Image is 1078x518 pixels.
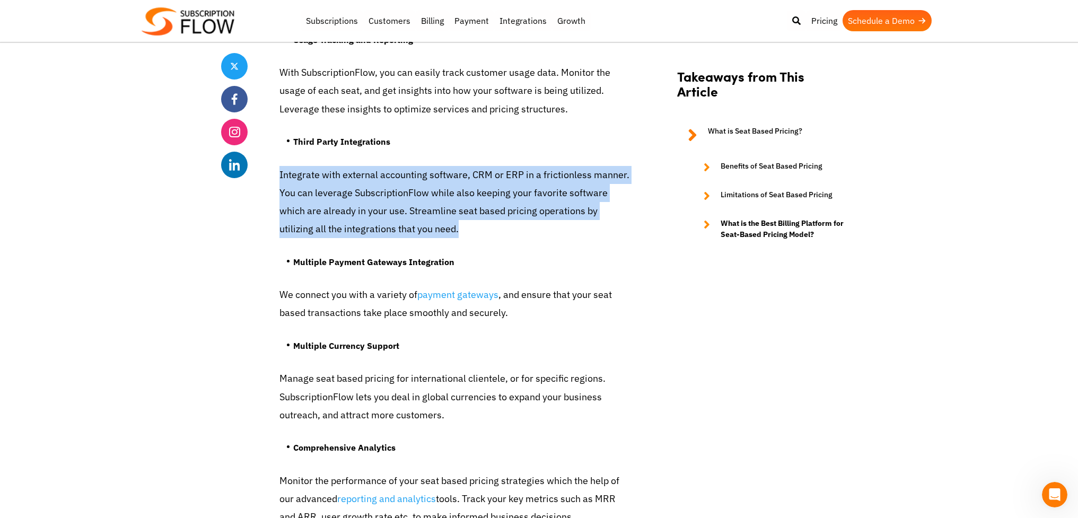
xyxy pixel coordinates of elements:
a: What is the Best Billing Platform for Seat-Based Pricing Model? [693,218,847,240]
a: Limitations of Seat Based Pricing [693,189,847,202]
p: Integrate with external accounting software, CRM or ERP in a frictionless manner. You can leverag... [279,166,629,239]
p: We connect you with a variety of , and ensure that your seat based transactions take place smooth... [279,286,629,322]
a: Pricing [806,10,843,31]
iframe: Intercom live chat [1042,482,1067,507]
a: Integrations [494,10,552,31]
a: Subscriptions [301,10,363,31]
a: Growth [552,10,591,31]
a: reporting and analytics [337,493,436,505]
a: Payment [449,10,494,31]
a: Customers [363,10,416,31]
strong: Multiple Currency Support [293,340,399,351]
strong: Multiple Payment Gateways Integration [293,257,454,267]
p: With SubscriptionFlow, you can easily track customer usage data. Monitor the usage of each seat, ... [279,64,629,118]
strong: Comprehensive Analytics [293,442,396,453]
a: payment gateways [417,288,498,301]
a: Schedule a Demo [843,10,932,31]
a: Billing [416,10,449,31]
strong: Third Party Integrations [293,136,390,147]
p: Manage seat based pricing for international clientele, or for specific regions. SubscriptionFlow ... [279,370,629,424]
h2: Takeaways from This Article [677,68,847,110]
a: What is Seat Based Pricing? [677,126,847,145]
a: Benefits of Seat Based Pricing [693,161,847,173]
strong: Usage Tracking and Reporting [293,34,413,45]
strong: What is the Best Billing Platform for Seat-Based Pricing Model? [721,218,847,240]
img: Subscriptionflow [142,7,234,36]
